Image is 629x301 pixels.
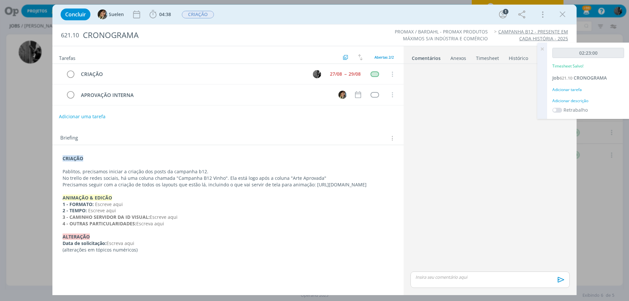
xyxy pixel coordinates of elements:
strong: ALTERAÇÃO [63,234,90,240]
strong: 3 - CAMINHO SERVIDOR DA ID VISUAL: [63,214,150,220]
p: Precisamos seguir com a criação de todos os layouts que estão lá, incluindo o que vai servir de t... [63,181,393,188]
strong: 2 - TEMPO: [63,207,87,214]
label: Retrabalho [563,106,588,113]
span: Escreva aqui [136,220,164,227]
div: 1 [503,9,508,14]
div: Adicionar descrição [552,98,624,104]
span: 621.10 [61,32,79,39]
button: CRIAÇÃO [181,10,214,19]
button: P [312,69,322,79]
p: No trello de redes sociais, há uma coluna chamada "Campanha B12 Vinho". Ela está logo após a colu... [63,175,393,181]
span: Briefing [60,134,78,142]
span: Suelen [109,12,124,17]
span: Escreve aqui [150,214,178,220]
span: CRIAÇÃO [182,11,214,18]
p: Timesheet Salvo! [552,63,583,69]
span: Concluir [65,12,86,17]
div: 27/08 [330,72,342,76]
span: CRONOGRAMA [574,75,607,81]
img: arrow-down-up.svg [358,54,363,60]
span: Escreve aqui [95,201,123,207]
strong: 4 - OUTRAS PARTICULARIDADES: [63,220,136,227]
a: Histórico [508,52,528,62]
span: 04:38 [159,11,171,17]
p: Pablitos, precisamos iniciar a criação dos posts da campanha b12. [63,168,393,175]
a: Comentários [411,52,441,62]
button: 1 [498,9,508,20]
a: Timesheet [476,52,499,62]
span: Escreve aqui [88,207,116,214]
span: -- [344,72,346,76]
div: dialog [52,5,577,295]
div: APROVAÇÃO INTERNA [78,91,332,99]
img: P [313,70,321,78]
button: Adicionar uma tarefa [59,111,106,122]
a: PROMAX / BARDAHL - PROMAX PRODUTOS MÁXIMOS S/A INDÚSTRIA E COMÉRCIO [395,28,488,41]
div: Adicionar tarefa [552,87,624,93]
button: 04:38 [148,9,173,20]
p: (alterações em tópicos numéricos) [63,247,393,253]
div: CRONOGRAMA [80,27,354,43]
a: CAMPANHA B12 - PRESENTE EM CADA HISTÓRIA - 2025 [498,28,568,41]
span: Tarefas [59,53,75,61]
div: Anexos [450,55,466,62]
a: Job621.10CRONOGRAMA [552,75,607,81]
button: Concluir [61,9,90,20]
span: Escreva aqui [106,240,134,246]
strong: 1 - FORMATO: [63,201,94,207]
button: S [337,90,347,100]
span: Abertas 2/2 [374,55,394,60]
div: CRIAÇÃO [78,70,307,78]
strong: ANIMAÇÃO & EDICÃO [63,195,112,201]
strong: Data de solicitação: [63,240,106,246]
img: S [338,91,347,99]
button: SSuelen [98,9,124,19]
strong: CRIAÇÃO [63,155,83,161]
div: 29/08 [349,72,361,76]
span: 621.10 [560,75,572,81]
img: S [98,9,107,19]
